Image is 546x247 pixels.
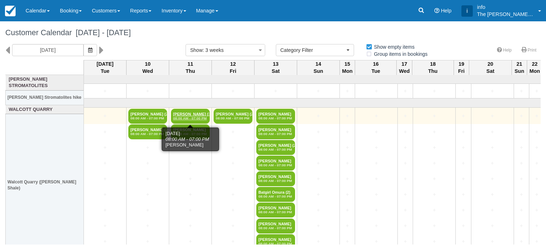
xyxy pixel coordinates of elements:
[214,128,252,136] a: +
[171,124,210,139] a: [PERSON_NAME]08:00 AM - 07:00 PM
[493,45,516,55] a: Help
[128,87,167,95] a: +
[299,128,338,136] a: +
[342,144,353,151] a: +
[128,144,167,151] a: +
[128,175,167,183] a: +
[531,175,542,183] a: +
[214,238,252,245] a: +
[6,90,84,105] th: [PERSON_NAME] Stromatolites hike
[255,60,297,75] th: 13 Sat
[400,87,411,95] a: +
[342,112,353,120] a: +
[516,112,527,120] a: +
[86,238,124,245] a: +
[473,87,512,95] a: +
[457,238,469,245] a: +
[357,206,396,214] a: +
[86,191,124,198] a: +
[171,144,210,151] a: +
[516,160,527,167] a: +
[214,160,252,167] a: +
[473,128,512,136] a: +
[357,128,396,136] a: +
[86,206,124,214] a: +
[128,191,167,198] a: +
[357,191,396,198] a: +
[531,222,542,230] a: +
[415,191,454,198] a: +
[400,175,411,183] a: +
[299,175,338,183] a: +
[469,60,512,75] th: 20 Sat
[256,109,295,124] a: [PERSON_NAME]08:00 AM - 07:00 PM
[457,191,469,198] a: +
[214,109,252,124] a: [PERSON_NAME] (2)08:00 AM - 07:00 PM
[169,60,212,75] th: 11 Thu
[342,160,353,167] a: +
[415,222,454,230] a: +
[256,140,295,155] a: [PERSON_NAME] (2)08:00 AM - 07:00 PM
[415,175,454,183] a: +
[473,206,512,214] a: +
[457,87,469,95] a: +
[342,87,353,95] a: +
[357,87,396,95] a: +
[86,144,124,151] a: +
[72,28,131,37] span: [DATE] - [DATE]
[412,60,454,75] th: 18 Thu
[473,238,512,245] a: +
[258,194,293,199] em: 08:00 AM - 07:00 PM
[256,171,295,186] a: [PERSON_NAME]08:00 AM - 07:00 PM
[171,206,210,214] a: +
[342,128,353,136] a: +
[7,76,82,89] a: [PERSON_NAME] Stromatolites
[171,160,210,167] a: +
[366,44,420,49] span: Show empty items
[128,238,167,245] a: +
[256,203,295,218] a: [PERSON_NAME]08:00 AM - 07:00 PM
[258,242,293,246] em: 08:00 AM - 07:00 PM
[84,60,127,75] th: [DATE] Tue
[355,60,397,75] th: 16 Tue
[415,112,454,120] a: +
[357,175,396,183] a: +
[415,144,454,151] a: +
[214,222,252,230] a: +
[531,238,542,245] a: +
[299,191,338,198] a: +
[86,112,124,120] a: +
[516,87,527,95] a: +
[280,47,345,54] span: Category Filter
[357,222,396,230] a: +
[299,87,338,95] a: +
[214,144,252,151] a: +
[415,128,454,136] a: +
[299,144,338,151] a: +
[342,206,353,214] a: +
[400,191,411,198] a: +
[203,47,224,53] span: : 3 weeks
[342,222,353,230] a: +
[457,222,469,230] a: +
[400,128,411,136] a: +
[434,8,439,13] i: Help
[86,128,124,136] a: +
[128,124,167,139] a: [PERSON_NAME] (2)08:00 AM - 07:00 PM
[256,124,295,139] a: [PERSON_NAME]08:00 AM - 07:00 PM
[171,175,210,183] a: +
[527,60,542,75] th: 22 Mon
[214,87,252,95] a: +
[516,222,527,230] a: +
[258,226,293,230] em: 08:00 AM - 07:00 PM
[299,222,338,230] a: +
[400,222,411,230] a: +
[258,116,293,120] em: 08:00 AM - 07:00 PM
[415,206,454,214] a: +
[400,112,411,120] a: +
[457,112,469,120] a: +
[171,191,210,198] a: +
[457,206,469,214] a: +
[454,60,469,75] th: 19 Fri
[276,44,354,56] button: Category Filter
